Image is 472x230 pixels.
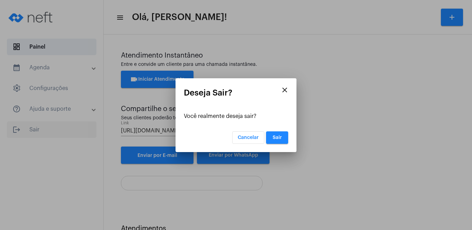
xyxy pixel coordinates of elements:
[238,135,259,140] span: Cancelar
[273,135,282,140] span: Sair
[184,88,288,97] mat-card-title: Deseja Sair?
[232,131,264,144] button: Cancelar
[281,86,289,94] mat-icon: close
[184,113,288,119] div: Você realmente deseja sair?
[266,131,288,144] button: Sair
